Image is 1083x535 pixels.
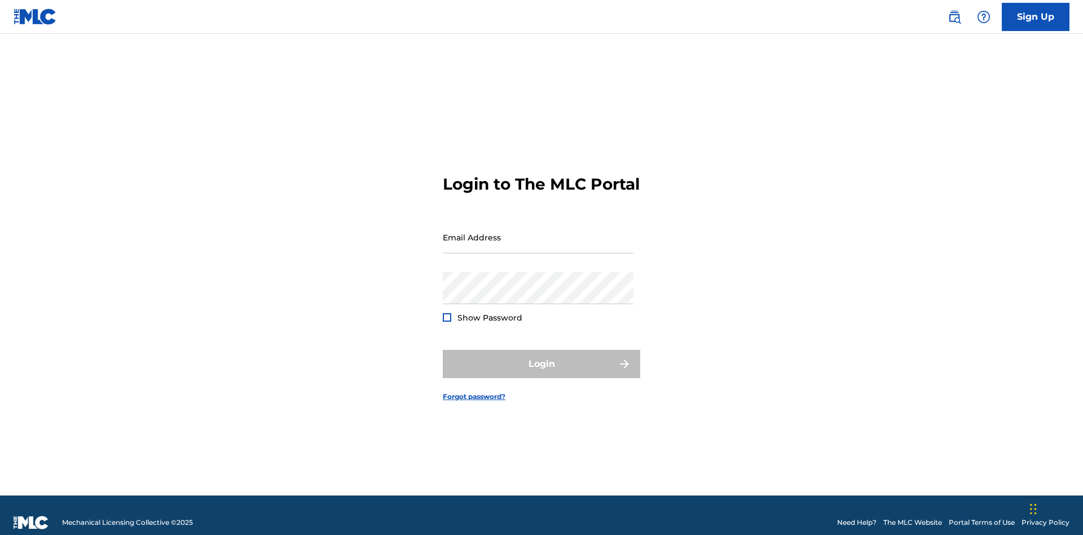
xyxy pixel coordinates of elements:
[62,518,193,528] span: Mechanical Licensing Collective © 2025
[443,392,505,402] a: Forgot password?
[972,6,995,28] div: Help
[949,518,1015,528] a: Portal Terms of Use
[14,516,49,529] img: logo
[1022,518,1069,528] a: Privacy Policy
[1030,492,1037,526] div: Drag
[14,8,57,25] img: MLC Logo
[943,6,966,28] a: Public Search
[1002,3,1069,31] a: Sign Up
[443,174,640,194] h3: Login to The MLC Portal
[1027,481,1083,535] iframe: Chat Widget
[948,10,961,24] img: search
[457,313,522,323] span: Show Password
[977,10,990,24] img: help
[837,518,877,528] a: Need Help?
[883,518,942,528] a: The MLC Website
